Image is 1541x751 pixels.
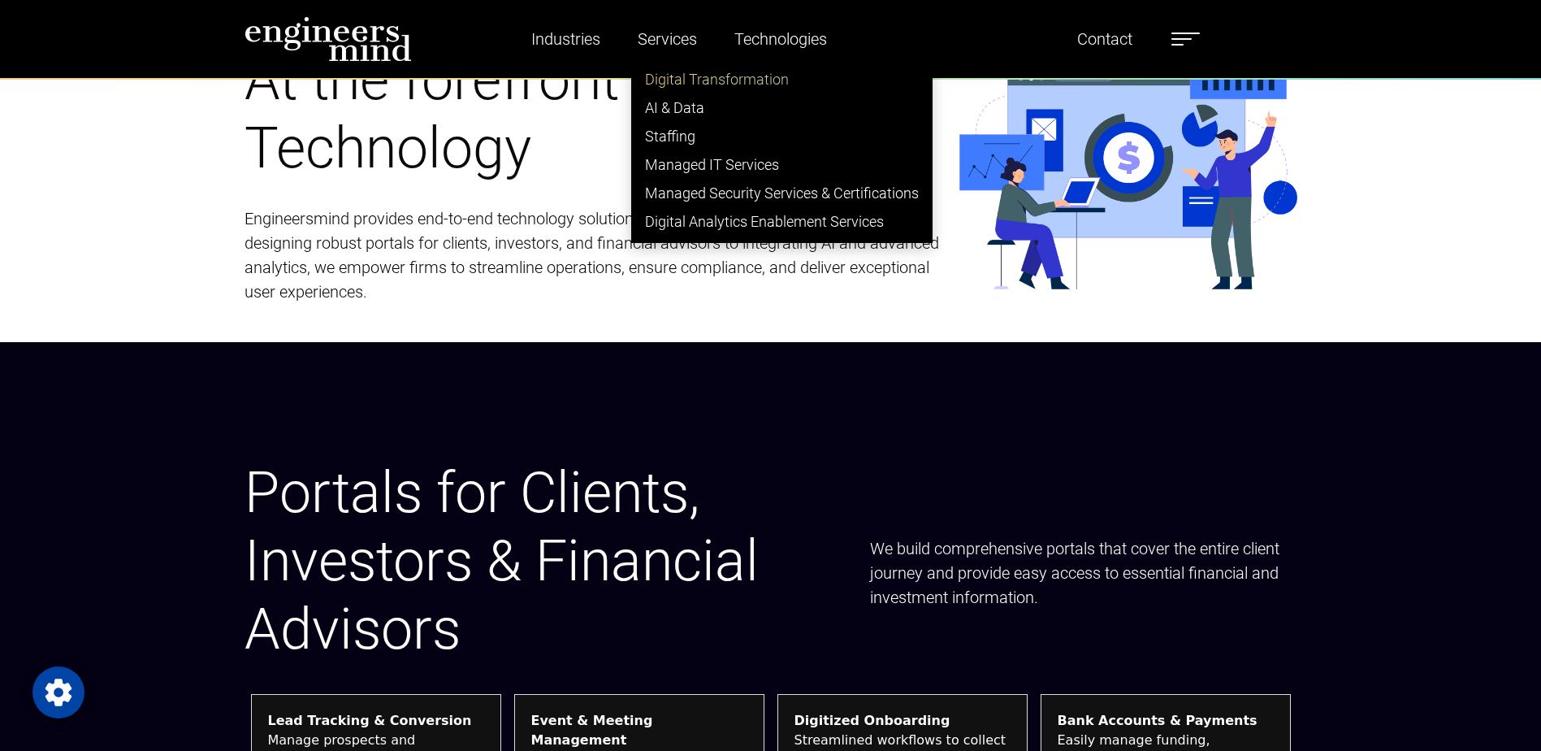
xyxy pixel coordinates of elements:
a: Digital Analytics Enablement Services [632,207,932,236]
a: Industries [525,20,607,58]
strong: Digitized Onboarding [794,711,1011,731]
a: AI & Data [632,93,932,122]
strong: Bank Accounts & Payments [1058,711,1274,731]
p: We build comprehensive portals that cover the entire client journey and provide easy access to es... [870,536,1297,610]
a: Managed IT Services [632,150,932,179]
strong: Lead Tracking & Conversion [268,711,484,731]
strong: Event & Meeting Management [531,711,747,750]
a: Contact [1071,20,1139,58]
img: logo [245,16,412,62]
a: Digital Transformation [632,65,932,93]
p: Engineersmind provides end-to-end technology solutions for the financial services industry. From ... [245,206,940,304]
img: overview-img [959,40,1297,289]
a: Managed Security Services & Certifications [632,179,932,207]
a: Technologies [728,20,833,58]
h1: At the forefront of Technology [245,46,940,182]
span: Portals for Clients, Investors & Financial Advisors [245,459,759,662]
a: Services [631,20,703,58]
ul: Industries [631,58,933,243]
a: Staffing [632,122,932,150]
